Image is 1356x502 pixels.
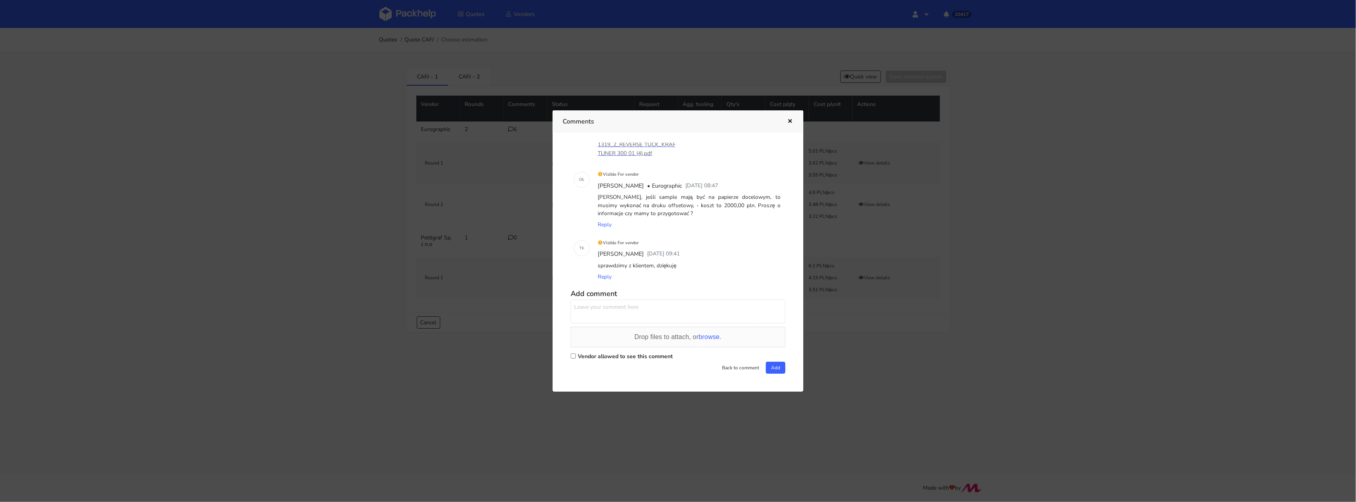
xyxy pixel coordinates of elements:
button: Back to comment [717,362,764,374]
div: [PERSON_NAME] [596,180,646,192]
span: T [579,243,582,253]
a: 1319_2_REVERSE TUCK_KRAFTLINER 300 01 (4).pdf [598,140,677,158]
h3: Comments [563,116,775,127]
label: Vendor allowed to see this comment [578,353,673,360]
span: Reply [598,221,612,228]
span: K [582,243,584,253]
div: [DATE] 08:47 [684,180,720,192]
span: Drop files to attach, or [634,333,722,340]
small: Visible For vendor [598,240,639,246]
div: [PERSON_NAME] [596,248,646,260]
div: sprawdzimy z klientem, dziękuję [596,260,782,271]
span: O [579,175,582,185]
div: • Eurographic [646,180,684,192]
span: browse. [699,333,721,340]
small: Visible For vendor [598,171,639,177]
div: [DATE] 09:41 [646,248,681,260]
button: Add [766,362,785,374]
span: Reply [598,273,612,280]
span: Ł [582,175,585,185]
h5: Add comment [571,289,785,298]
div: [PERSON_NAME], jeśli sample mają być na papierze docelowym, to musimy wykonać na druku offsetowy,... [596,192,782,219]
